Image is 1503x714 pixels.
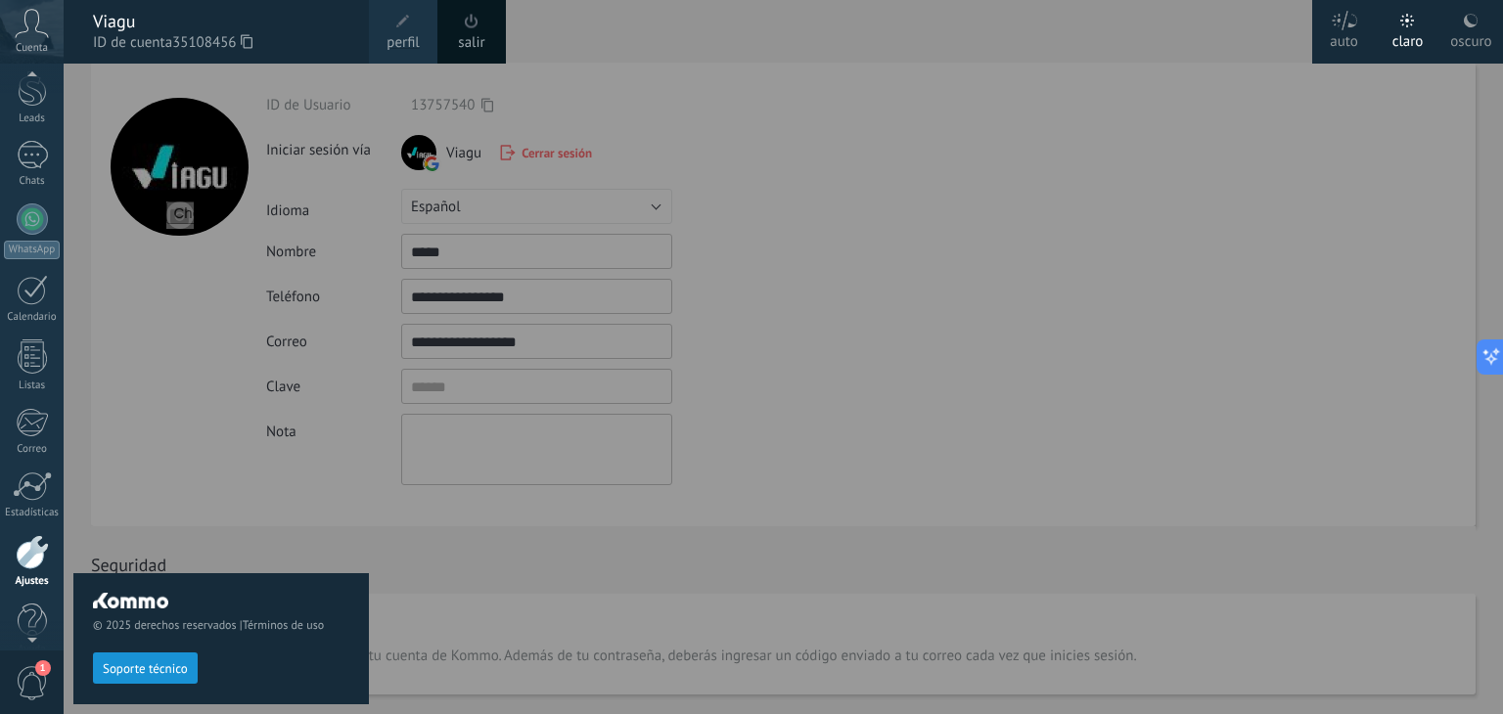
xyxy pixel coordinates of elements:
span: ID de cuenta [93,32,349,54]
span: Soporte técnico [103,662,188,676]
span: perfil [387,32,419,54]
div: Ajustes [4,575,61,588]
span: Cuenta [16,42,48,55]
div: claro [1392,13,1424,64]
div: Chats [4,175,61,188]
div: Calendario [4,311,61,324]
div: auto [1330,13,1358,64]
span: 1 [35,660,51,676]
a: salir [458,32,484,54]
div: Leads [4,112,61,125]
div: Estadísticas [4,507,61,519]
span: 35108456 [172,32,252,54]
div: oscuro [1450,13,1491,64]
a: Soporte técnico [93,660,198,675]
button: Soporte técnico [93,652,198,684]
div: Correo [4,443,61,456]
div: Viagu [93,11,349,32]
span: © 2025 derechos reservados | [93,618,349,633]
div: Listas [4,379,61,392]
div: WhatsApp [4,241,60,259]
a: Términos de uso [243,618,324,633]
